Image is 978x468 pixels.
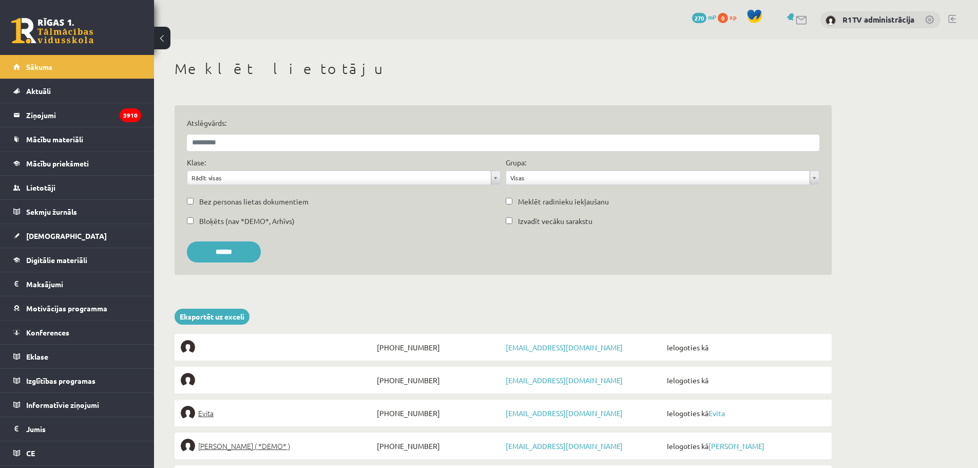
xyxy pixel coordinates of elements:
[187,171,500,184] a: Rādīt visas
[13,224,141,248] a: [DEMOGRAPHIC_DATA]
[191,171,487,184] span: Rādīt visas
[708,408,725,418] a: Evita
[26,183,55,192] span: Lietotāji
[26,103,141,127] legend: Ziņojumi
[826,15,836,26] img: R1TV administrācija
[181,406,374,420] a: Evita
[26,207,77,216] span: Sekmju žurnāls
[26,376,95,385] span: Izglītības programas
[664,340,826,354] span: Ielogoties kā
[13,176,141,199] a: Lietotāji
[506,376,623,385] a: [EMAIL_ADDRESS][DOMAIN_NAME]
[198,406,214,420] span: Evita
[26,352,48,361] span: Eklase
[13,79,141,103] a: Aktuāli
[506,343,623,352] a: [EMAIL_ADDRESS][DOMAIN_NAME]
[181,439,374,453] a: [PERSON_NAME] ( *DEMO* )
[374,406,503,420] span: [PHONE_NUMBER]
[26,272,141,296] legend: Maksājumi
[26,304,107,313] span: Motivācijas programma
[187,157,206,168] label: Klase:
[13,393,141,417] a: Informatīvie ziņojumi
[692,13,716,21] a: 270 mP
[13,369,141,392] a: Izglītības programas
[664,373,826,387] span: Ielogoties kā
[13,272,141,296] a: Maksājumi
[13,296,141,320] a: Motivācijas programma
[175,60,832,78] h1: Meklēt lietotāju
[518,216,592,227] label: Izvadīt vecāku sarakstu
[181,439,195,453] img: Elīna Elizabete Ancveriņa
[510,171,806,184] span: Visas
[730,13,736,21] span: xp
[26,255,87,265] span: Digitālie materiāli
[198,439,290,453] span: [PERSON_NAME] ( *DEMO* )
[26,400,99,409] span: Informatīvie ziņojumi
[26,231,107,240] span: [DEMOGRAPHIC_DATA]
[842,14,914,25] a: R1TV administrācija
[13,417,141,441] a: Jumis
[506,408,623,418] a: [EMAIL_ADDRESS][DOMAIN_NAME]
[175,309,250,325] a: Eksportēt uz exceli
[26,159,89,168] span: Mācību priekšmeti
[506,171,819,184] a: Visas
[708,13,716,21] span: mP
[13,248,141,272] a: Digitālie materiāli
[708,441,764,451] a: [PERSON_NAME]
[518,196,609,207] label: Meklēt radinieku iekļaušanu
[664,439,826,453] span: Ielogoties kā
[13,200,141,223] a: Sekmju žurnāls
[13,441,141,465] a: CE
[26,135,83,144] span: Mācību materiāli
[13,55,141,79] a: Sākums
[181,406,195,420] img: Evita
[26,328,69,337] span: Konferences
[26,62,52,71] span: Sākums
[718,13,741,21] a: 0 xp
[199,196,309,207] label: Bez personas lietas dokumentiem
[11,18,93,44] a: Rīgas 1. Tālmācības vidusskola
[26,86,51,96] span: Aktuāli
[692,13,706,23] span: 270
[26,424,46,434] span: Jumis
[374,373,503,387] span: [PHONE_NUMBER]
[13,321,141,344] a: Konferences
[506,157,526,168] label: Grupa:
[120,108,141,122] i: 3910
[13,127,141,151] a: Mācību materiāli
[13,345,141,368] a: Eklase
[187,118,819,128] label: Atslēgvārds:
[506,441,623,451] a: [EMAIL_ADDRESS][DOMAIN_NAME]
[374,340,503,354] span: [PHONE_NUMBER]
[199,216,295,227] label: Bloķēts (nav *DEMO*, Arhīvs)
[13,103,141,127] a: Ziņojumi3910
[664,406,826,420] span: Ielogoties kā
[13,152,141,175] a: Mācību priekšmeti
[374,439,503,453] span: [PHONE_NUMBER]
[26,448,35,458] span: CE
[718,13,728,23] span: 0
